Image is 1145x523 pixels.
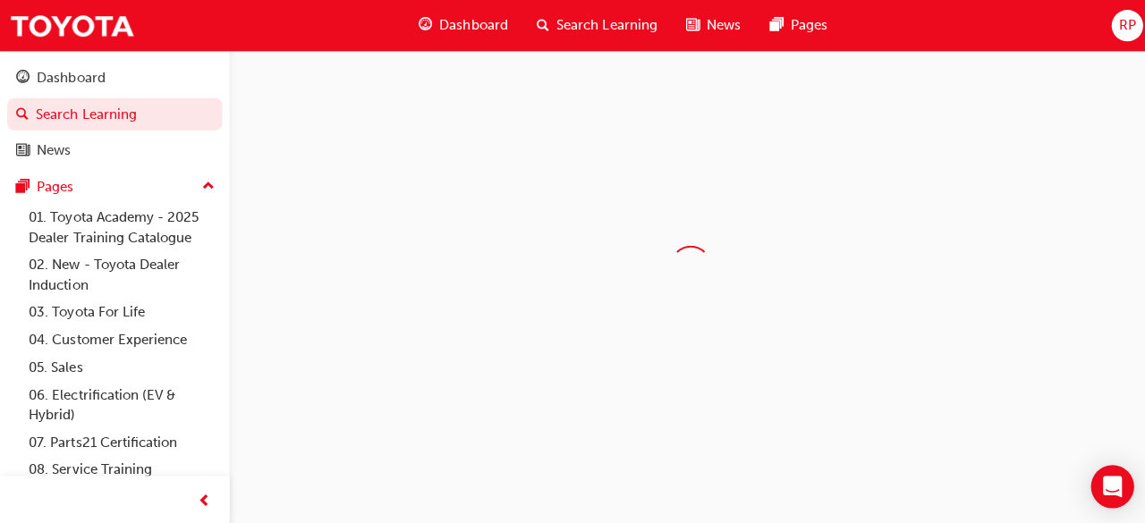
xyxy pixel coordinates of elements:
[21,453,221,481] a: 08. Service Training
[21,351,221,379] a: 05. Sales
[9,5,134,46] img: Trak
[21,249,221,297] a: 02. New - Toyota Dealer Induction
[16,179,30,195] span: pages-icon
[7,170,221,203] button: Pages
[21,379,221,426] a: 06. Electrification (EV & Hybrid)
[21,426,221,454] a: 07. Parts21 Certification
[37,67,105,88] div: Dashboard
[533,14,546,37] span: search-icon
[1112,15,1129,36] span: RP
[16,70,30,86] span: guage-icon
[702,15,736,36] span: News
[7,57,221,170] button: DashboardSearch LearningNews
[1084,462,1127,505] div: Open Intercom Messenger
[37,139,71,160] div: News
[751,7,836,44] a: pages-iconPages
[1105,10,1136,41] button: RP
[21,202,221,249] a: 01. Toyota Academy - 2025 Dealer Training Catalogue
[416,14,429,37] span: guage-icon
[201,174,214,198] span: up-icon
[785,15,822,36] span: Pages
[7,97,221,131] a: Search Learning
[37,176,73,197] div: Pages
[21,325,221,352] a: 04. Customer Experience
[16,106,29,122] span: search-icon
[437,15,505,36] span: Dashboard
[402,7,519,44] a: guage-iconDashboard
[682,14,695,37] span: news-icon
[553,15,653,36] span: Search Learning
[21,297,221,325] a: 03. Toyota For Life
[667,7,751,44] a: news-iconNews
[7,61,221,94] a: Dashboard
[519,7,667,44] a: search-iconSearch Learning
[7,133,221,166] a: News
[765,14,778,37] span: pages-icon
[197,487,210,510] span: prev-icon
[16,142,30,158] span: news-icon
